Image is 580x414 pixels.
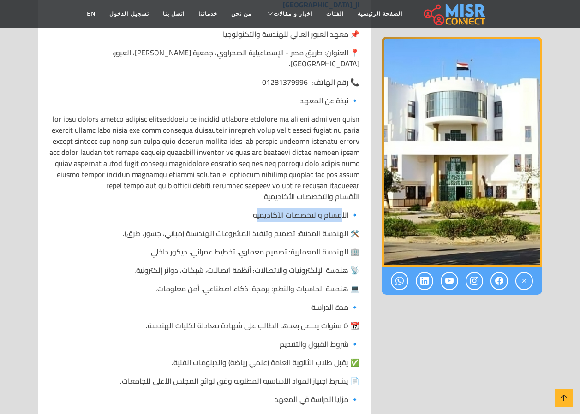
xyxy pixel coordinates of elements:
p: 📡 هندسة الإلكترونيات والاتصالات: أنظمة اتصالات، شبكات، دوائر إلكترونية. [49,265,359,276]
p: 💻 هندسة الحاسبات والنظم: برمجة، ذكاء اصطناعي، أمن معلومات. [49,283,359,294]
a: من نحن [224,5,258,23]
p: 🔹 نبذة عن المعهد [49,95,359,106]
p: 🔹 شروط القبول والتقديم [49,338,359,349]
p: 🏢 الهندسة المعمارية: تصميم معماري، تخطيط عمراني، ديكور داخلي. [49,246,359,257]
a: EN [80,5,103,23]
span: اخبار و مقالات [274,10,312,18]
p: 📄 يشترط اجتياز المواد الأساسية المطلوبة وفق لوائح المجلس الأعلى للجامعات. [49,375,359,386]
p: ✅ يقبل طلاب الثانوية العامة (علمي رياضة) والدبلومات الفنية. [49,357,359,368]
p: lor ipsu dolors ametco adipisc elitseddoeiu te incidid utlabore etdolore ma ali eni admi ven quis... [49,113,359,191]
a: اتصل بنا [156,5,191,23]
a: الفئات [319,5,351,23]
img: معهد العبور العالي للهندسة والتكنولوجيا [382,37,542,267]
img: main.misr_connect [424,2,485,25]
a: اخبار و مقالات [258,5,319,23]
p: 📞 رقم الهاتف: 01281379996 [49,77,359,88]
p: 🔹 الأقسام والتخصصات الأكاديمية [49,209,359,220]
a: الصفحة الرئيسية [351,5,409,23]
p: 🛠️ الهندسة المدنية: تصميم وتنفيذ المشروعات الهندسية (مباني، جسور، طرق). [49,228,359,239]
p: الأقسام والتخصصات الأكاديمية [49,191,359,202]
a: تسجيل الدخول [102,5,155,23]
p: 📍 العنوان: طريق مصر - الإسماعيلية الصحراوي، جمعية [PERSON_NAME]، العبور، [GEOGRAPHIC_DATA]. [49,47,359,69]
a: خدماتنا [191,5,224,23]
div: 1 / 1 [382,37,542,267]
p: 🔹 مزايا الدراسة في المعهد [49,394,359,405]
p: 📌 معهد العبور العالي للهندسة والتكنولوجيا [49,29,359,40]
p: 🔹 مدة الدراسة [49,302,359,313]
p: 📆 ٥ سنوات يحصل بعدها الطالب على شهادة معادلة لكليات الهندسة. [49,320,359,331]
